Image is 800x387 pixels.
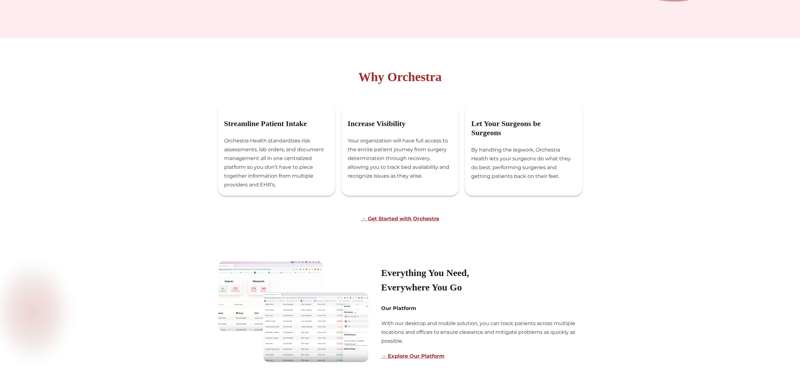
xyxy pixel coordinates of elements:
[361,216,439,222] a: → Get Started with Orchestra
[381,266,502,295] h3: Everything You Need, Everywhere You Go
[381,304,416,313] div: Our Platform
[224,136,335,196] div: Orchestra Health standardizes risk assessments, lab orders, and document management all in one ce...
[348,136,459,187] div: Your organization will have full access to the entire patient journey from surgery determination ...
[381,353,444,359] a: → Explore Our Platform
[348,119,459,128] h3: Increase Visibility
[471,119,582,137] h3: Let Your Surgeons be Surgeons
[224,119,335,128] h3: Streamline Patient Intake
[471,146,582,187] div: By handling the legwork, Orchestra Health lets your surgeons do what they do best: performing sur...
[381,319,582,346] div: With our desktop and mobile solution, you can track patients across multiple locations and office...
